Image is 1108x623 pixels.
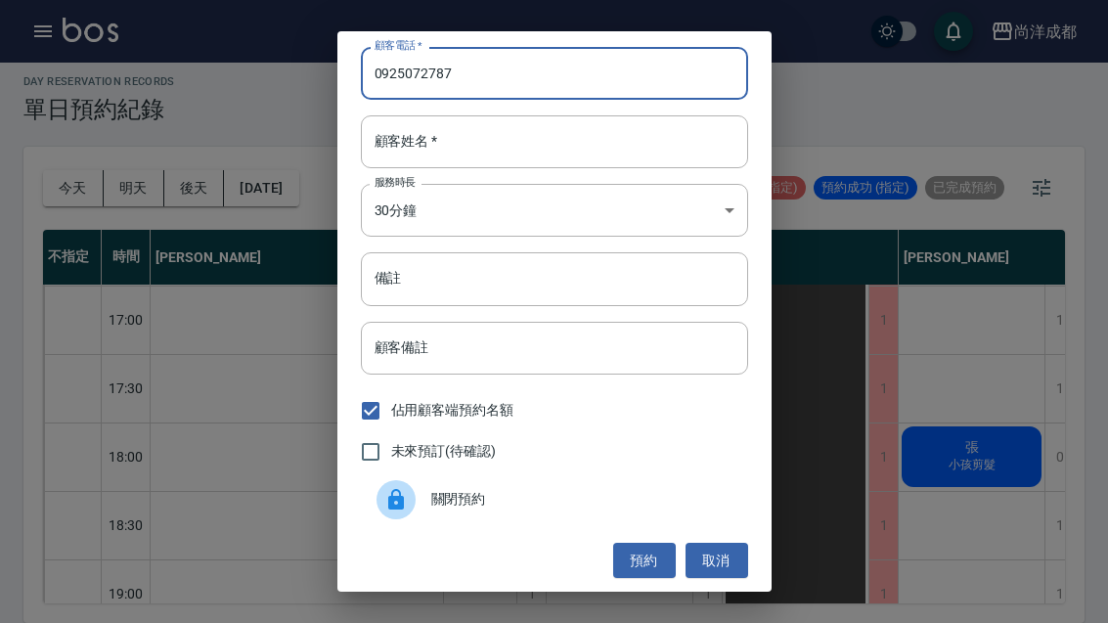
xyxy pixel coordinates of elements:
[431,489,732,510] span: 關閉預約
[613,543,676,579] button: 預約
[375,175,416,190] label: 服務時長
[361,184,748,237] div: 30分鐘
[361,472,748,527] div: 關閉預約
[391,441,497,462] span: 未來預訂(待確認)
[391,400,514,421] span: 佔用顧客端預約名額
[686,543,748,579] button: 取消
[375,38,422,53] label: 顧客電話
